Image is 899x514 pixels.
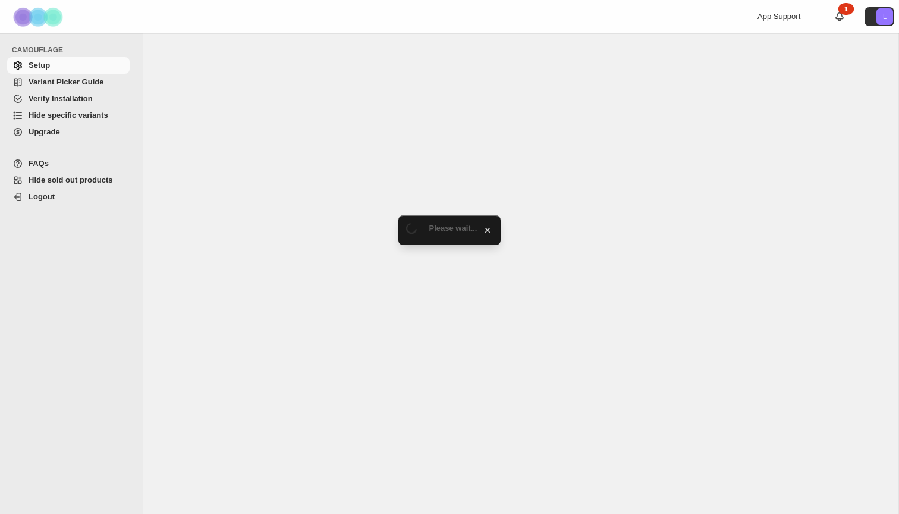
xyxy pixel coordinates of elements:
[7,189,130,205] a: Logout
[838,3,854,15] div: 1
[29,77,103,86] span: Variant Picker Guide
[7,124,130,140] a: Upgrade
[429,224,477,233] span: Please wait...
[876,8,893,25] span: Avatar with initials L
[12,45,134,55] span: CAMOUFLAGE
[865,7,894,26] button: Avatar with initials L
[7,74,130,90] a: Variant Picker Guide
[29,192,55,201] span: Logout
[757,12,800,21] span: App Support
[7,155,130,172] a: FAQs
[10,1,69,33] img: Camouflage
[7,57,130,74] a: Setup
[29,111,108,120] span: Hide specific variants
[29,61,50,70] span: Setup
[29,159,49,168] span: FAQs
[29,94,93,103] span: Verify Installation
[29,127,60,136] span: Upgrade
[7,107,130,124] a: Hide specific variants
[7,172,130,189] a: Hide sold out products
[883,13,887,20] text: L
[29,175,113,184] span: Hide sold out products
[834,11,845,23] a: 1
[7,90,130,107] a: Verify Installation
